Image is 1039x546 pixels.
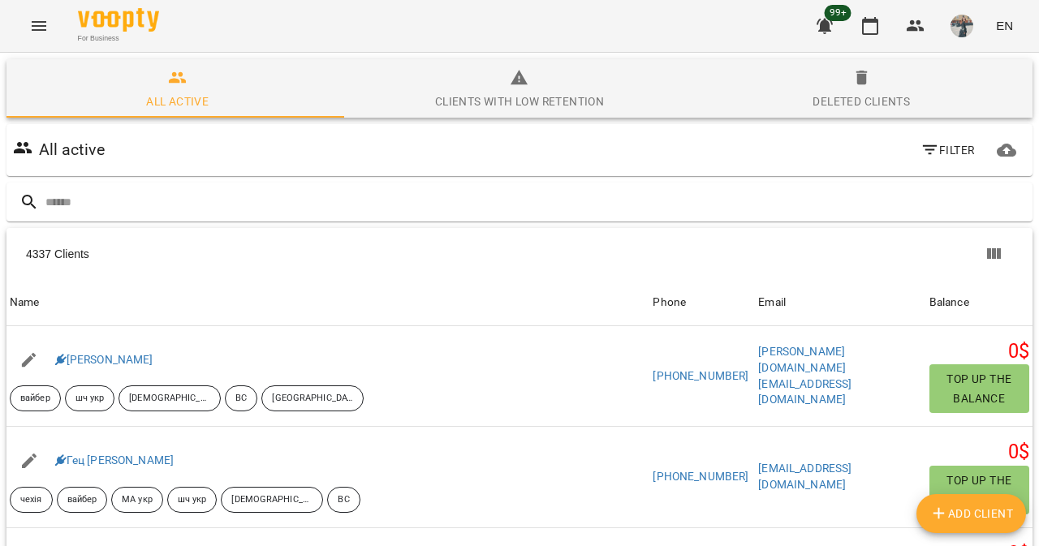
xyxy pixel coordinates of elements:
div: Sort [929,293,969,312]
p: ВС [235,392,247,406]
div: Deleted clients [813,92,910,111]
a: [PERSON_NAME] [55,353,153,366]
div: МА укр [111,487,163,513]
div: [DEMOGRAPHIC_DATA][PERSON_NAME] [221,487,323,513]
div: [DEMOGRAPHIC_DATA][PERSON_NAME] [119,385,221,411]
button: Add Client [916,494,1027,533]
span: Add Client [929,504,1014,523]
div: вайбер [10,385,61,411]
span: Balance [929,293,1029,312]
p: МА укр [122,493,153,507]
button: Columns view [974,234,1013,273]
h5: 0 $ [929,339,1029,364]
div: [GEOGRAPHIC_DATA] [261,385,364,411]
h5: 0 $ [929,440,1029,465]
span: Top up the balance [936,369,1023,408]
div: Name [10,293,40,312]
span: Top up the balance [936,471,1023,509]
div: Balance [929,293,969,312]
p: шч укр [178,493,207,507]
p: шч укр [75,392,105,406]
div: Email [758,293,786,312]
span: For Business [78,33,159,44]
span: EN [996,17,1013,34]
a: Гец [PERSON_NAME] [55,454,175,466]
p: [GEOGRAPHIC_DATA] [272,392,353,406]
div: Table Toolbar [6,228,1033,280]
h6: All active [39,137,105,162]
div: Sort [758,293,786,312]
p: ВС [338,493,349,507]
div: Phone [653,293,686,312]
button: Top up the balance [929,466,1029,514]
a: [PHONE_NUMBER] [653,369,748,382]
div: ВС [225,385,257,411]
span: Name [10,293,646,312]
button: EN [989,11,1020,41]
span: Email [758,293,922,312]
img: 1de154b3173ed78b8959c7a2fc753f2d.jpeg [951,15,973,37]
div: шч укр [167,487,218,513]
p: [DEMOGRAPHIC_DATA][PERSON_NAME] [231,493,313,507]
span: Filter [920,140,975,160]
div: 4337 Clients [26,246,532,262]
button: Filter [914,135,981,165]
a: [PHONE_NUMBER] [653,470,748,483]
a: [EMAIL_ADDRESS][DOMAIN_NAME] [758,462,851,491]
button: Top up the balance [929,364,1029,413]
div: ВС [327,487,360,513]
div: шч укр [65,385,115,411]
div: Sort [10,293,40,312]
a: [PERSON_NAME][DOMAIN_NAME][EMAIL_ADDRESS][DOMAIN_NAME] [758,345,851,406]
img: Voopty Logo [78,8,159,32]
span: 99+ [825,5,851,21]
div: Sort [653,293,686,312]
div: вайбер [57,487,108,513]
div: All active [146,92,209,111]
p: [DEMOGRAPHIC_DATA][PERSON_NAME] [129,392,210,406]
span: Phone [653,293,752,312]
div: чехія [10,487,53,513]
div: Clients with low retention [435,92,604,111]
p: вайбер [20,392,50,406]
p: чехія [20,493,42,507]
button: Menu [19,6,58,45]
p: вайбер [67,493,97,507]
